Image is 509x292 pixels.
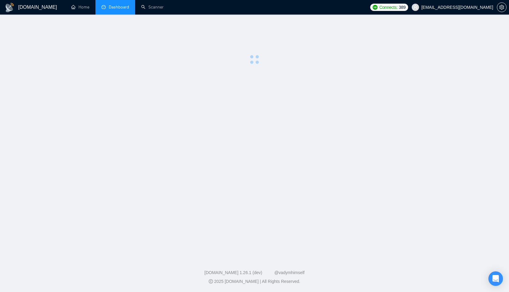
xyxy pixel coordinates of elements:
[497,2,507,12] button: setting
[373,5,378,10] img: upwork-logo.png
[274,270,304,275] a: @vadymhimself
[5,3,15,12] img: logo
[5,278,504,285] div: 2025 [DOMAIN_NAME] | All Rights Reserved.
[379,4,398,11] span: Connects:
[141,5,164,10] a: searchScanner
[71,5,89,10] a: homeHome
[413,5,418,9] span: user
[497,5,507,10] a: setting
[488,271,503,286] div: Open Intercom Messenger
[399,4,405,11] span: 389
[497,5,506,10] span: setting
[101,5,106,9] span: dashboard
[209,279,213,284] span: copyright
[205,270,262,275] a: [DOMAIN_NAME] 1.26.1 (dev)
[109,5,129,10] span: Dashboard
